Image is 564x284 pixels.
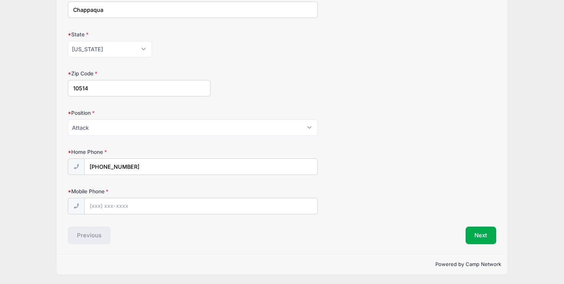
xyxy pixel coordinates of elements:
label: Home Phone [68,148,211,156]
input: (xxx) xxx-xxxx [84,158,318,175]
label: Position [68,109,211,117]
p: Powered by Camp Network [63,261,501,268]
label: Mobile Phone [68,188,211,195]
button: Next [466,227,497,244]
label: Zip Code [68,70,211,77]
input: (xxx) xxx-xxxx [84,198,318,214]
input: xxxxx [68,80,211,96]
label: State [68,31,211,38]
